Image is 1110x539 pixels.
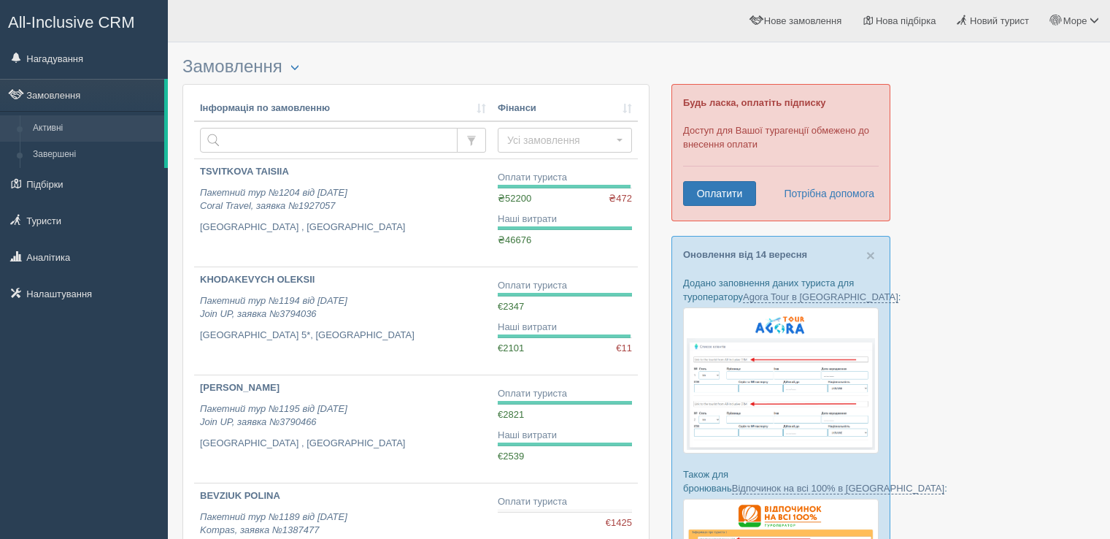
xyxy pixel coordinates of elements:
[970,15,1029,26] span: Новий турист
[200,403,347,428] i: Пакетний тур №1195 від [DATE] Join UP, заявка №3790466
[498,321,632,335] div: Наші витрати
[609,192,632,206] span: ₴472
[200,221,486,234] p: [GEOGRAPHIC_DATA] , [GEOGRAPHIC_DATA]
[774,181,875,206] a: Потрібна допомога
[683,276,879,304] p: Додано заповнення даних туриста для туроператору :
[498,409,524,420] span: €2821
[194,267,492,375] a: KHODAKEVYCH OLEKSII Пакетний тур №1194 від [DATE]Join UP, заявка №3794036 [GEOGRAPHIC_DATA] 5*, [...
[866,247,875,264] span: ×
[606,516,632,530] span: €1425
[498,429,632,443] div: Наші витрати
[498,193,531,204] span: ₴52200
[498,213,632,226] div: Наші витрати
[200,295,347,320] i: Пакетний тур №1194 від [DATE] Join UP, заявка №3794036
[200,490,280,501] b: BEVZIUK POLINA
[194,159,492,267] a: TSVITKOVA TAISIIA Пакетний тур №1204 від [DATE]Coral Travel, заявка №1927057 [GEOGRAPHIC_DATA] , ...
[498,387,632,401] div: Оплати туриста
[200,274,315,285] b: KHODAKEVYCH OLEKSII
[683,249,807,260] a: Оновлення від 14 вересня
[671,84,890,221] div: Доступ для Вашої турагенції обмежено до внесення оплати
[498,301,524,312] span: €2347
[26,142,164,168] a: Завершені
[498,128,632,153] button: Усі замовлення
[1063,15,1087,26] span: Море
[683,97,825,108] b: Будь ласка, оплатіть підписку
[200,382,280,393] b: [PERSON_NAME]
[1,1,167,41] a: All-Inclusive CRM
[200,128,458,153] input: Пошук за номером замовлення, ПІБ або паспортом туриста
[182,57,650,77] h3: Замовлення
[200,166,289,177] b: TSVITKOVA TAISIIA
[200,437,486,451] p: [GEOGRAPHIC_DATA] , [GEOGRAPHIC_DATA]
[866,248,875,263] button: Close
[732,483,944,494] a: Відпочинок на всі 100% в [GEOGRAPHIC_DATA]
[743,291,898,303] a: Agora Tour в [GEOGRAPHIC_DATA]
[498,451,524,462] span: €2539
[764,15,841,26] span: Нове замовлення
[683,181,756,206] a: Оплатити
[200,329,486,343] p: [GEOGRAPHIC_DATA] 5*, [GEOGRAPHIC_DATA]
[26,115,164,142] a: Активні
[498,171,632,185] div: Оплати туриста
[507,133,613,148] span: Усі замовлення
[8,13,135,31] span: All-Inclusive CRM
[498,234,531,245] span: ₴46676
[498,279,632,293] div: Оплати туриста
[194,375,492,483] a: [PERSON_NAME] Пакетний тур №1195 від [DATE]Join UP, заявка №3790466 [GEOGRAPHIC_DATA] , [GEOGRAPH...
[200,102,486,115] a: Інформація по замовленню
[683,307,879,454] img: agora-tour-%D1%84%D0%BE%D1%80%D0%BC%D0%B0-%D0%B1%D1%80%D0%BE%D0%BD%D1%8E%D0%B2%D0%B0%D0%BD%D0%BD%...
[498,495,632,509] div: Оплати туриста
[498,102,632,115] a: Фінанси
[683,467,879,495] p: Також для бронювань :
[200,187,347,212] i: Пакетний тур №1204 від [DATE] Coral Travel, заявка №1927057
[498,343,524,353] span: €2101
[616,342,632,356] span: €11
[200,511,347,536] i: Пакетний тур №1189 від [DATE] Kompas, заявка №1387477
[876,15,936,26] span: Нова підбірка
